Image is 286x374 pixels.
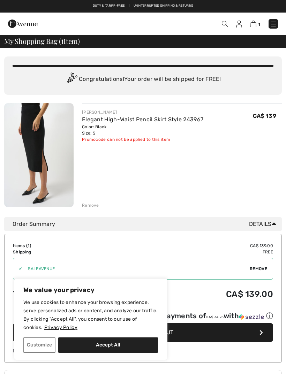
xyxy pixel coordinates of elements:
[82,116,203,123] a: Elegant High-Waist Pencil Skirt Style 243967
[23,337,55,353] button: Customize
[147,311,273,321] div: or 4 payments of with
[13,249,108,255] td: Shipping
[13,282,108,306] td: Total
[82,136,203,143] div: Promocode can not be applied to this item
[4,38,80,45] span: My Shopping Bag ( Item)
[22,258,250,279] input: Promo code
[250,20,260,28] a: 1
[239,314,264,320] img: Sezzle
[13,220,279,228] div: Order Summary
[258,22,260,27] span: 1
[58,337,158,353] button: Accept All
[82,124,203,136] div: Color: Black Size: S
[13,266,22,272] div: ✔
[13,348,273,354] div: Duty & tariff-free | Uninterrupted shipping & returns
[23,298,158,332] p: We use cookies to enhance your browsing experience, serve personalized ads or content, and analyz...
[108,282,273,306] td: CA$ 139.00
[44,324,78,331] a: Privacy Policy
[108,243,273,249] td: CA$ 139.00
[206,315,224,319] span: CA$ 34.75
[65,72,79,86] img: Congratulation2.svg
[253,113,276,119] span: CA$ 139
[82,202,99,208] div: Remove
[108,249,273,255] td: Free
[13,311,273,323] div: or 4 payments ofCA$ 34.75withSezzle Click to learn more about Sezzle
[8,17,38,31] img: 1ère Avenue
[270,21,277,28] img: Menu
[13,243,108,249] td: Items ( )
[13,323,273,342] button: Proceed to Checkout
[28,243,30,248] span: 1
[82,109,203,115] div: [PERSON_NAME]
[222,21,228,27] img: Search
[250,266,267,272] span: Remove
[8,20,38,26] a: 1ère Avenue
[250,21,256,27] img: Shopping Bag
[61,36,63,45] span: 1
[236,21,242,28] img: My Info
[4,103,74,207] img: Elegant High-Waist Pencil Skirt Style 243967
[249,220,279,228] span: Details
[13,72,273,86] div: Congratulations! Your order will be shipped for FREE!
[23,286,158,294] p: We value your privacy
[14,278,167,360] div: We value your privacy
